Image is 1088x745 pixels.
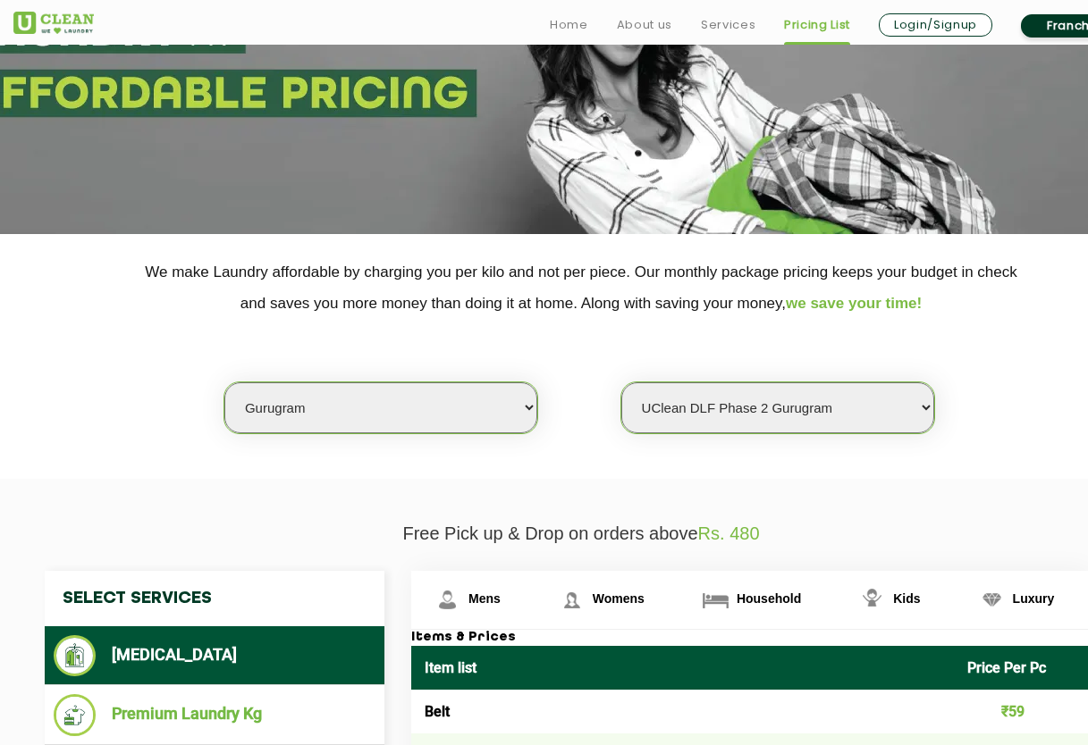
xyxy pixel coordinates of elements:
span: Luxury [1013,591,1055,606]
span: Kids [893,591,920,606]
th: Item list [411,646,954,690]
span: Rs. 480 [698,523,760,543]
img: Dry Cleaning [54,635,96,676]
span: we save your time! [786,295,922,312]
span: Womens [593,591,645,606]
td: Belt [411,690,954,733]
img: Premium Laundry Kg [54,694,96,736]
a: Services [701,14,755,36]
h4: Select Services [45,571,384,626]
img: UClean Laundry and Dry Cleaning [13,12,94,34]
img: Kids [856,584,888,615]
a: Pricing List [784,14,850,36]
img: Mens [432,584,463,615]
a: Home [550,14,588,36]
span: Household [737,591,801,606]
li: [MEDICAL_DATA] [54,635,375,676]
img: Luxury [976,584,1008,615]
img: Household [700,584,731,615]
a: Login/Signup [879,13,992,37]
a: About us [617,14,672,36]
img: Womens [556,584,587,615]
span: Mens [468,591,501,606]
li: Premium Laundry Kg [54,694,375,736]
